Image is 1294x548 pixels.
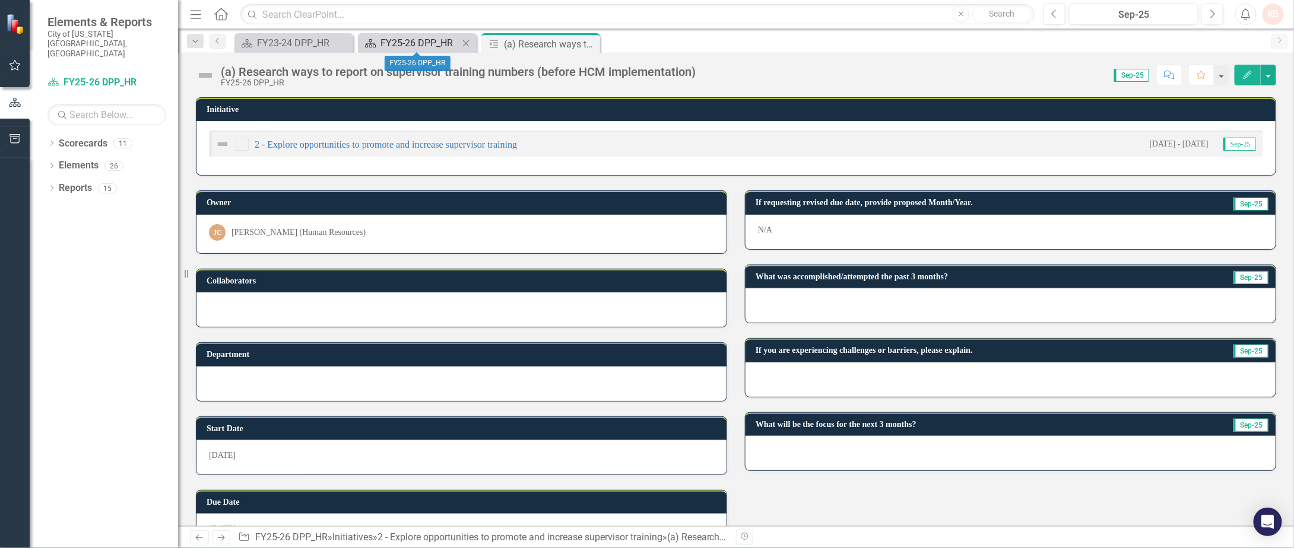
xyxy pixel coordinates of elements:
[1223,138,1256,151] span: Sep-25
[1150,138,1209,149] small: [DATE] - [DATE]
[6,13,27,34] img: ClearPoint Strategy
[59,159,99,173] a: Elements
[113,138,132,148] div: 11
[207,498,721,506] h3: Due Date
[380,36,459,50] div: FY25-26 DPP_HR
[361,36,459,50] a: FY25-26 DPP_HR
[257,36,350,50] div: FY23-24 DPP_HR
[215,137,230,151] img: Not Defined
[756,346,1196,355] h3: If you are experiencing challenges or barriers, please explain.
[231,227,366,238] div: [PERSON_NAME] (Human Resources)
[221,78,696,87] div: FY25-26 DPP_HR
[756,198,1196,207] h3: If requesting revised due date, provide proposed Month/Year.
[47,76,166,90] a: FY25-26 DPP_HR
[1073,8,1194,22] div: Sep-25
[1233,419,1268,432] span: Sep-25
[756,272,1188,281] h3: What was accomplished/attempted the past 3 months?
[209,224,226,241] div: JC
[989,9,1015,18] span: Search
[332,531,373,543] a: Initiatives
[59,181,92,195] a: Reports
[207,424,721,433] h3: Start Date
[209,451,236,460] span: [DATE]
[1233,345,1268,358] span: Sep-25
[47,15,166,29] span: Elements & Reports
[667,531,1041,543] div: (a) Research ways to report on supervisor training numbers (before HCM implementation)
[255,531,328,543] a: FY25-26 DPP_HR
[1233,197,1268,211] span: Sep-25
[207,276,721,285] h3: Collaborators
[98,183,117,193] div: 15
[1233,271,1268,284] span: Sep-25
[756,420,1175,429] h3: What will be the focus for the next 3 months?
[1069,4,1198,25] button: Sep-25
[207,350,721,359] h3: Department
[385,56,451,71] div: FY25-26 DPP_HR
[972,6,1032,23] button: Search
[238,531,727,544] div: » » »
[59,137,107,151] a: Scorecards
[47,104,166,125] input: Search Below...
[1254,508,1282,536] div: Open Intercom Messenger
[378,531,662,543] a: 2 - Explore opportunities to promote and increase supervisor training
[237,36,350,50] a: FY23-24 DPP_HR
[207,105,1270,114] h3: Initiative
[1114,69,1149,82] span: Sep-25
[47,29,166,58] small: City of [US_STATE][GEOGRAPHIC_DATA], [GEOGRAPHIC_DATA]
[196,66,215,85] img: Not Defined
[207,198,721,207] h3: Owner
[504,37,597,52] div: (a) Research ways to report on supervisor training numbers (before HCM implementation)
[255,139,517,149] a: 2 - Explore opportunities to promote and increase supervisor training
[104,161,123,171] div: 26
[221,65,696,78] div: (a) Research ways to report on supervisor training numbers (before HCM implementation)
[240,4,1035,25] input: Search ClearPoint...
[746,215,1276,249] div: N/A
[1263,4,1284,25] button: KB
[209,524,236,533] span: [DATE]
